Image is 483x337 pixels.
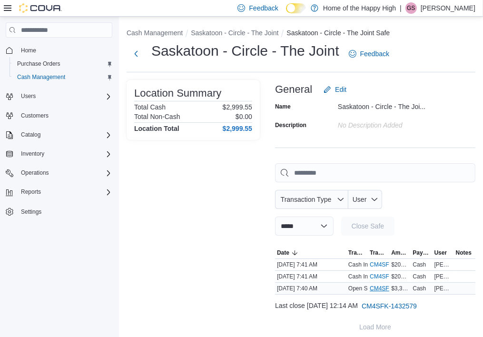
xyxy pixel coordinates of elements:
[359,322,391,332] span: Load More
[338,99,465,110] div: Saskatoon - Circle - The Joi...
[413,249,430,257] span: Payment Methods
[2,205,116,218] button: Settings
[2,129,116,142] button: Catalog
[286,29,390,37] button: Saskatoon - Circle - The Joint Safe
[358,297,421,316] button: CM4SFK-1432579
[348,261,416,268] p: Cash In To Drawer (POS2)
[21,150,44,158] span: Inventory
[17,149,48,160] button: Inventory
[21,131,40,139] span: Catalog
[411,247,432,258] button: Payment Methods
[6,40,112,243] nav: Complex example
[275,163,475,182] input: This is a search bar. As you type, the results lower in the page will automatically filter.
[17,74,65,81] span: Cash Management
[286,3,306,13] input: Dark Mode
[368,247,389,258] button: Transaction #
[277,249,289,257] span: Date
[348,273,416,280] p: Cash In To Drawer (POS1)
[370,249,387,257] span: Transaction #
[413,261,426,268] div: Cash
[21,93,36,100] span: Users
[275,271,346,282] div: [DATE] 7:41 AM
[191,29,278,37] button: Saskatoon - Circle - The Joint
[21,169,49,177] span: Operations
[17,187,45,198] button: Reports
[400,2,402,14] p: |
[223,125,252,132] h4: $2,999.55
[323,2,396,14] p: Home of the Happy High
[341,217,394,236] button: Close Safe
[434,261,452,268] span: [PERSON_NAME]
[21,208,41,216] span: Settings
[21,47,36,55] span: Home
[413,285,426,292] div: Cash
[21,112,49,120] span: Customers
[370,273,424,280] a: CM4SFK-1432698External link
[275,317,475,337] button: Load More
[348,190,382,209] button: User
[17,149,112,160] span: Inventory
[275,283,346,294] div: [DATE] 7:40 AM
[17,91,112,102] span: Users
[127,44,146,63] button: Next
[2,90,116,103] button: Users
[275,247,346,258] button: Date
[13,72,69,83] a: Cash Management
[17,206,112,218] span: Settings
[434,249,447,257] span: User
[2,43,116,57] button: Home
[275,259,346,270] div: [DATE] 7:41 AM
[2,167,116,180] button: Operations
[17,60,60,68] span: Purchase Orders
[134,88,221,99] h3: Location Summary
[353,196,367,203] span: User
[275,190,348,209] button: Transaction Type
[391,273,409,280] span: $200.00
[348,249,366,257] span: Transaction Type
[10,58,116,71] button: Purchase Orders
[134,113,180,120] h6: Total Non-Cash
[2,186,116,199] button: Reports
[17,168,53,179] button: Operations
[338,118,465,129] div: No Description added
[407,2,415,14] span: GS
[10,71,116,84] button: Cash Management
[370,261,424,268] a: CM4SFK-1432699External link
[434,273,452,280] span: [PERSON_NAME]
[405,2,417,14] div: Gagandeep Singh Sachdeva
[223,103,252,111] p: $2,999.55
[17,45,40,57] a: Home
[413,273,426,280] div: Cash
[346,247,368,258] button: Transaction Type
[370,285,424,292] a: CM4SFK-1432695External link
[17,206,45,218] a: Settings
[454,247,475,258] button: Notes
[13,72,112,83] span: Cash Management
[127,28,475,40] nav: An example of EuiBreadcrumbs
[275,103,291,110] label: Name
[19,3,62,13] img: Cova
[286,13,286,14] span: Dark Mode
[275,297,475,316] div: Last close [DATE] 12:14 AM
[456,249,472,257] span: Notes
[2,148,116,161] button: Inventory
[352,221,384,231] span: Close Safe
[391,261,409,268] span: $200.00
[17,129,112,141] span: Catalog
[2,109,116,123] button: Customers
[391,285,409,292] span: $3,399.55
[151,41,339,60] h1: Saskatoon - Circle - The Joint
[433,247,454,258] button: User
[249,3,278,13] span: Feedback
[236,113,252,120] p: $0.00
[391,249,409,257] span: Amount
[17,110,112,122] span: Customers
[13,59,112,70] span: Purchase Orders
[134,103,166,111] h6: Total Cash
[348,285,375,292] p: Open Safe
[360,49,389,59] span: Feedback
[335,85,346,94] span: Edit
[345,44,393,63] a: Feedback
[17,168,112,179] span: Operations
[389,247,411,258] button: Amount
